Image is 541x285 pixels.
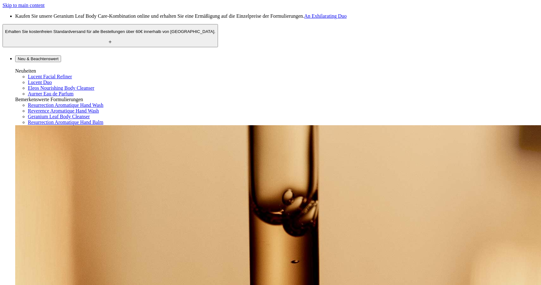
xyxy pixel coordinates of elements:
[5,29,215,34] p: Erhalten Sie kostenfreien Standardversand für alle Bestellungen über 60€ innerhalb von [GEOGRAPHI...
[28,102,103,108] a: Resurrection Aromatique Hand Wash
[28,91,73,96] a: Aurner Eau de Parfum
[28,120,103,125] a: Resurrection Aromatique Hand Balm
[15,55,61,62] button: Neu & Beachtenswert
[3,3,45,8] a: Skip to main content
[28,80,52,85] a: Lucent Duo
[304,13,346,19] a: An Exhilarating Duo
[28,74,72,79] a: Lucent Facial Refiner
[15,68,538,74] div: Neuheiten
[3,24,218,47] button: Erhalten Sie kostenfreien Standardversand für alle Bestellungen über 60€ innerhalb von [GEOGRAPHI...
[15,97,538,102] div: Bemerkenswerte Formulierungen
[28,85,94,91] a: Eleos Nourishing Body Cleanser
[28,114,90,119] a: Geranium Leaf Body Cleanser
[3,24,538,47] div: shipping-banner
[28,108,99,113] a: Reverence Aromatique Hand Wash
[15,13,538,19] li: alert-banner
[15,13,538,19] p: Kaufen Sie unsere Geranium Leaf Body Care-Kombination online und erhalten Sie eine Ermäßigung auf...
